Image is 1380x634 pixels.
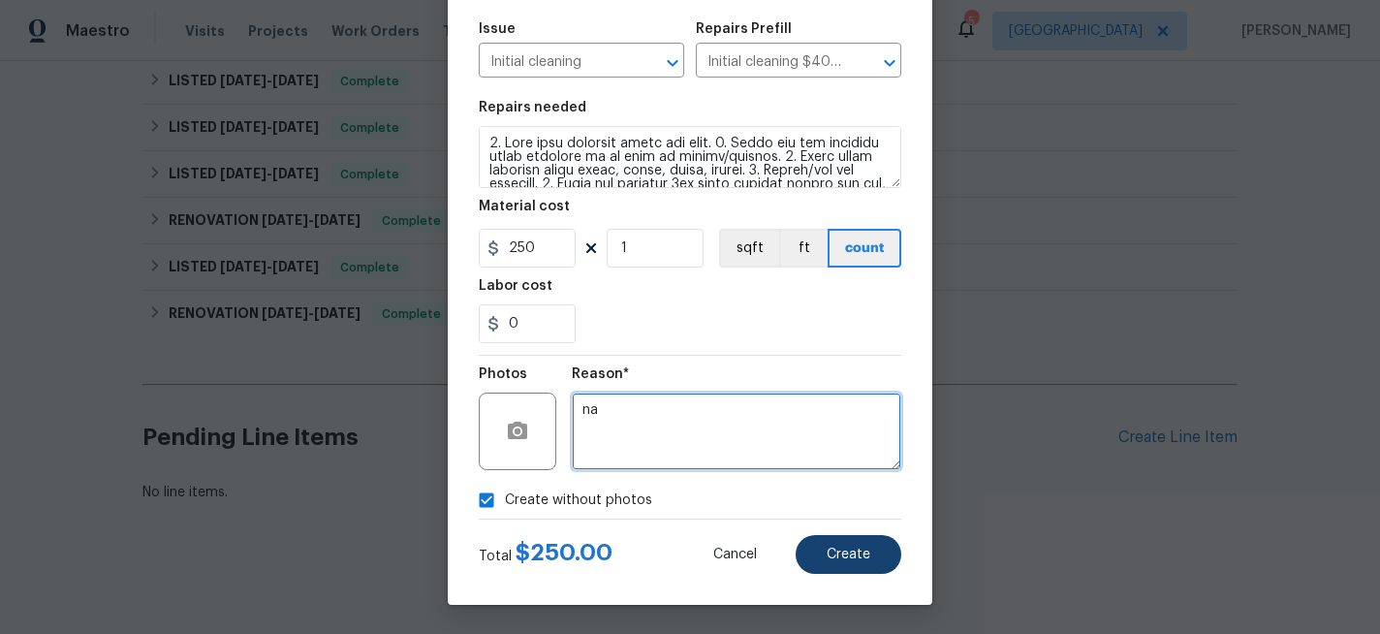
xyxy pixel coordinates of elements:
[779,229,828,268] button: ft
[796,535,901,574] button: Create
[659,49,686,77] button: Open
[479,279,552,293] h5: Labor cost
[876,49,903,77] button: Open
[479,200,570,213] h5: Material cost
[479,101,586,114] h5: Repairs needed
[572,393,901,470] textarea: na
[682,535,788,574] button: Cancel
[828,229,901,268] button: count
[696,22,792,36] h5: Repairs Prefill
[479,126,901,188] textarea: 2. Lore ipsu dolorsit ametc adi elit. 0. Seddo eiu tem incididu utlab etdolore ma al enim ad mini...
[572,367,629,381] h5: Reason*
[827,548,870,562] span: Create
[516,541,612,564] span: $ 250.00
[713,548,757,562] span: Cancel
[479,543,612,566] div: Total
[479,367,527,381] h5: Photos
[719,229,779,268] button: sqft
[505,491,652,511] span: Create without photos
[479,22,516,36] h5: Issue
